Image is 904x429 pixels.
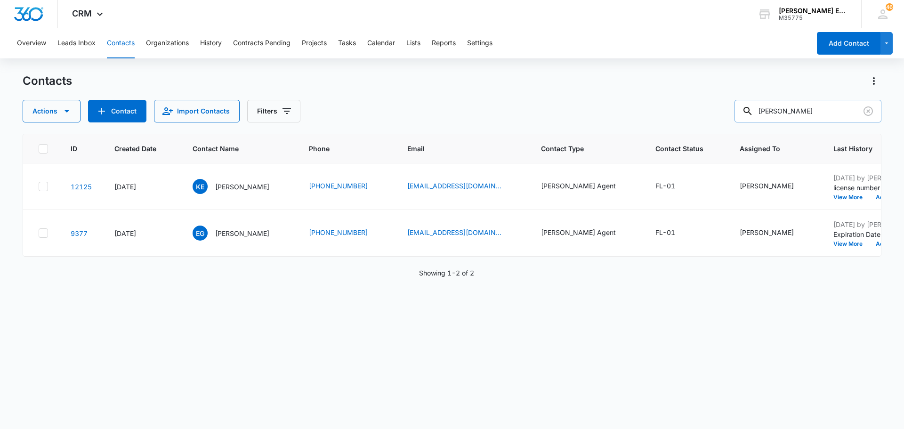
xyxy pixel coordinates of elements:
button: Overview [17,28,46,58]
button: Import Contacts [154,100,240,122]
div: [DATE] [114,182,170,192]
div: [PERSON_NAME] [740,181,794,191]
div: FL-01 [655,227,675,237]
button: Tasks [338,28,356,58]
div: Contact Status - FL-01 - Select to Edit Field [655,181,692,192]
button: Add Contact [817,32,880,55]
div: Contact Name - Ethan Gregory - Select to Edit Field [193,226,286,241]
a: Navigate to contact details page for Kravin Ellison [71,183,92,191]
button: Settings [467,28,492,58]
button: Contracts Pending [233,28,291,58]
p: [PERSON_NAME] [215,182,269,192]
div: account id [779,15,847,21]
div: Phone - (954) 292-4883 - Select to Edit Field [309,181,385,192]
span: Email [407,144,505,154]
a: [EMAIL_ADDRESS][DOMAIN_NAME] [407,227,501,237]
span: Created Date [114,144,156,154]
div: [PERSON_NAME] Agent [541,181,616,191]
a: [PHONE_NUMBER] [309,181,368,191]
div: Assigned To - Jon Marshman - Select to Edit Field [740,227,811,239]
span: Contact Status [655,144,703,154]
button: View More [833,241,869,247]
button: Add Contact [88,100,146,122]
div: [PERSON_NAME] Agent [541,227,616,237]
button: History [200,28,222,58]
span: Assigned To [740,144,797,154]
div: Contact Status - FL-01 - Select to Edit Field [655,227,692,239]
span: CRM [72,8,92,18]
span: Phone [309,144,371,154]
h1: Contacts [23,74,72,88]
div: notifications count [886,3,893,11]
button: Lists [406,28,420,58]
div: [PERSON_NAME] [740,227,794,237]
button: Filters [247,100,300,122]
a: [EMAIL_ADDRESS][DOMAIN_NAME] [407,181,501,191]
div: Contact Type - Allison James Agent - Select to Edit Field [541,227,633,239]
span: 46 [886,3,893,11]
button: Calendar [367,28,395,58]
button: Actions [23,100,81,122]
div: account name [779,7,847,15]
p: Showing 1-2 of 2 [419,268,474,278]
button: Projects [302,28,327,58]
div: Assigned To - Jon Marshman - Select to Edit Field [740,181,811,192]
button: Actions [866,73,881,89]
div: [DATE] [114,228,170,238]
div: Contact Name - Kravin Ellison - Select to Edit Field [193,179,286,194]
a: Navigate to contact details page for Ethan Gregory [71,229,88,237]
div: FL-01 [655,181,675,191]
div: Email - kravinrealestate@gmail.com - Select to Edit Field [407,181,518,192]
div: Email - ethangregory@jaxhomesrealty.com - Select to Edit Field [407,227,518,239]
button: Organizations [146,28,189,58]
p: [PERSON_NAME] [215,228,269,238]
button: Contacts [107,28,135,58]
span: EG [193,226,208,241]
span: Contact Name [193,144,273,154]
button: Leads Inbox [57,28,96,58]
div: Phone - (904) 502-9700 - Select to Edit Field [309,227,385,239]
button: Clear [861,104,876,119]
span: KE [193,179,208,194]
div: Contact Type - Allison James Agent - Select to Edit Field [541,181,633,192]
button: Reports [432,28,456,58]
span: ID [71,144,78,154]
a: [PHONE_NUMBER] [309,227,368,237]
input: Search Contacts [734,100,881,122]
button: View More [833,194,869,200]
span: Contact Type [541,144,619,154]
